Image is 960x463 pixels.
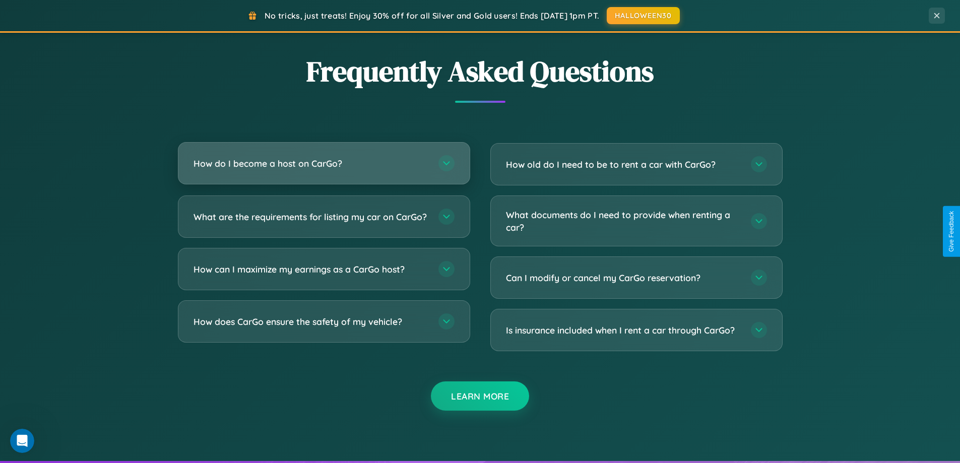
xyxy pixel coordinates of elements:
h3: How old do I need to be to rent a car with CarGo? [506,158,741,171]
h2: Frequently Asked Questions [178,52,783,91]
button: HALLOWEEN30 [607,7,680,24]
iframe: Intercom live chat [10,429,34,453]
h3: Can I modify or cancel my CarGo reservation? [506,272,741,284]
h3: What documents do I need to provide when renting a car? [506,209,741,233]
h3: How can I maximize my earnings as a CarGo host? [194,263,428,276]
h3: What are the requirements for listing my car on CarGo? [194,211,428,223]
h3: How do I become a host on CarGo? [194,157,428,170]
div: Give Feedback [948,211,955,252]
h3: Is insurance included when I rent a car through CarGo? [506,324,741,337]
span: No tricks, just treats! Enjoy 30% off for all Silver and Gold users! Ends [DATE] 1pm PT. [265,11,599,21]
button: Learn More [431,381,529,411]
h3: How does CarGo ensure the safety of my vehicle? [194,315,428,328]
